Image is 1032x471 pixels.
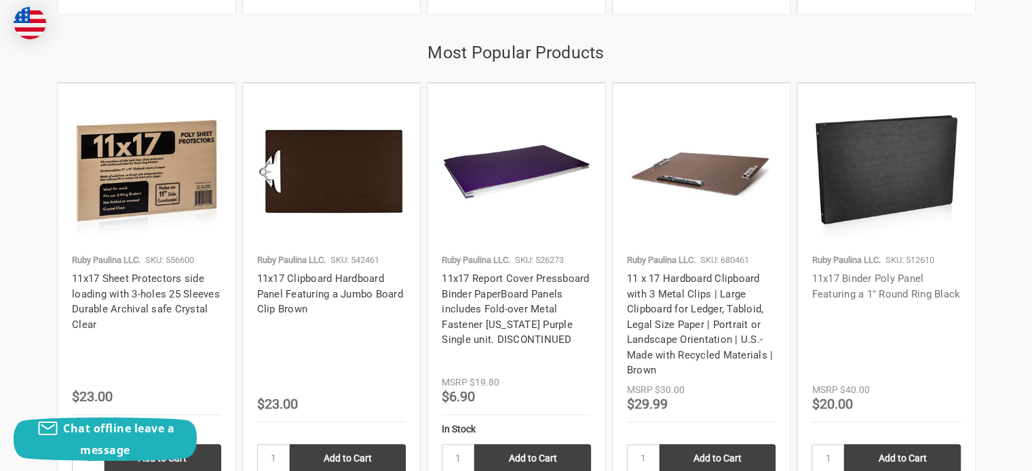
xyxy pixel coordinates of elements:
span: Chat offline leave a message [63,421,174,457]
a: 11x17 Binder Poly Panel Featuring a 1" Round Ring Black [811,272,960,300]
img: duty and tax information for United States [14,7,46,39]
p: Ruby Paulina LLC. [72,253,140,267]
div: MSRP [811,383,837,397]
img: 11x17 Report Cover Pressboard Binder PaperBoard Panels includes Fold-over Metal Fastener Louisian... [442,97,591,246]
p: SKU: 542461 [330,253,379,267]
span: $19.80 [470,377,499,388]
div: MSRP [627,383,653,397]
p: SKU: 512610 [885,253,934,267]
img: 11x17 Sheet Protectors side loading with 3-holes 25 Sleeves Durable Archival safe Crystal Clear [72,97,221,246]
p: Ruby Paulina LLC. [811,253,880,267]
span: $23.00 [72,388,113,405]
a: 11x17 Sheet Protectors side loading with 3-holes 25 Sleeves Durable Archival safe Crystal Clear [72,272,220,331]
div: In Stock [442,422,591,436]
span: $20.00 [811,396,852,412]
p: SKU: 680461 [700,253,749,267]
img: 11x17 Clipboard Hardboard Panel Featuring a Jumbo Board Clip Brown [257,97,406,246]
div: MSRP [442,375,467,390]
span: $23.00 [257,396,298,412]
button: Chat offline leave a message [14,417,197,461]
p: SKU: 526273 [515,253,564,267]
a: 11x17 Report Cover Pressboard Binder PaperBoard Panels includes Fold-over Metal Fastener [US_STAT... [442,272,589,346]
p: SKU: 556600 [145,253,194,267]
a: 11 x 17 Hardboard Clipboard with 3 Metal Clips | Large Clipboard for Ledger, Tabloid, Legal Size ... [627,272,773,376]
span: $29.99 [627,396,668,412]
p: Ruby Paulina LLC. [627,253,695,267]
h2: Most Popular Products [57,40,975,66]
img: 17x11 Clipboard Hardboard Panel Featuring 3 Clips Brown [627,97,776,246]
span: $6.90 [442,388,475,405]
span: $30.00 [655,384,685,395]
p: Ruby Paulina LLC. [442,253,510,267]
p: Ruby Paulina LLC. [257,253,326,267]
img: 11x17 Binder Poly Panel Featuring a 1" Round Ring Black [811,97,961,246]
span: $40.00 [839,384,869,395]
a: 11x17 Clipboard Hardboard Panel Featuring a Jumbo Board Clip Brown [257,272,403,315]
